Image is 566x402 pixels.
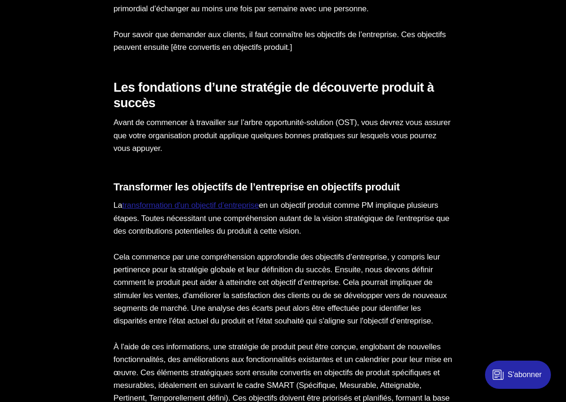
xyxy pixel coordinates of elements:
[113,116,453,155] p: Avant de commencer à travailler sur l’arbre opportunité-solution (OST), vous devrez vous assurer ...
[113,80,453,110] h2: Les fondations d’une stratégie de découverte produit à succès
[113,181,453,194] h3: Transformer les objectifs de l’entreprise en objectifs produit
[477,356,566,402] iframe: portal-trigger
[113,251,453,327] p: Cela commence par une compréhension approfondie des objectifs d’entreprise, y compris leur pertin...
[113,199,453,237] p: La en un objectif produit comme PM implique plusieurs étapes. Toutes nécessitant une compréhensio...
[113,28,453,54] p: Pour savoir que demander aux clients, il faut connaître les objectifs de l’entreprise. Ces object...
[122,201,259,210] a: transformation d'un objectif d’entreprise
